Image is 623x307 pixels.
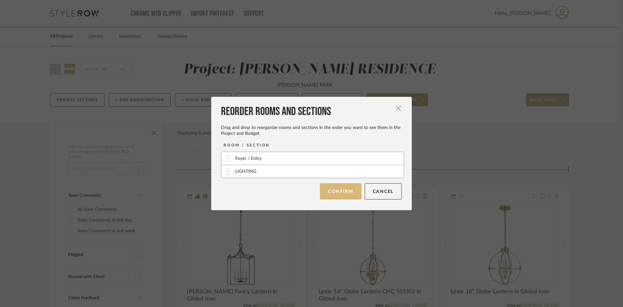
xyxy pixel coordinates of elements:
[226,155,230,162] img: vertical-grip.svg
[226,168,230,175] img: vertical-grip.svg
[320,183,361,199] button: Confirm
[224,142,270,148] div: ROOM / SECTION
[221,105,402,119] div: Reorder Rooms and Sections
[235,155,262,162] div: Foyer / Entry
[235,168,256,175] div: LIGHTING
[365,183,402,199] button: Cancel
[392,102,405,115] button: Close
[221,125,402,136] div: Drag and drop to reorganize rooms and sections in the order you want to see them in the Project a...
